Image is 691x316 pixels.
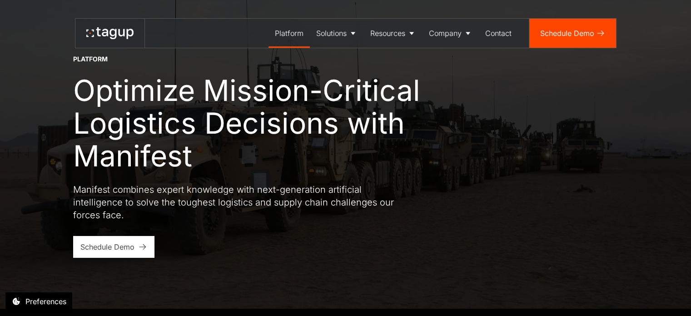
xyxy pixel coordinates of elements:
[364,19,423,48] a: Resources
[73,55,108,64] div: Platform
[275,28,303,39] div: Platform
[370,28,405,39] div: Resources
[540,28,594,39] div: Schedule Demo
[80,241,134,252] div: Schedule Demo
[479,19,518,48] a: Contact
[268,19,310,48] a: Platform
[423,19,479,48] a: Company
[529,19,616,48] a: Schedule Demo
[316,28,347,39] div: Solutions
[73,183,400,221] p: Manifest combines expert knowledge with next-generation artificial intelligence to solve the toug...
[485,28,512,39] div: Contact
[310,19,364,48] a: Solutions
[73,74,455,172] h1: Optimize Mission-Critical Logistics Decisions with Manifest
[25,296,66,307] div: Preferences
[429,28,462,39] div: Company
[73,236,154,258] a: Schedule Demo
